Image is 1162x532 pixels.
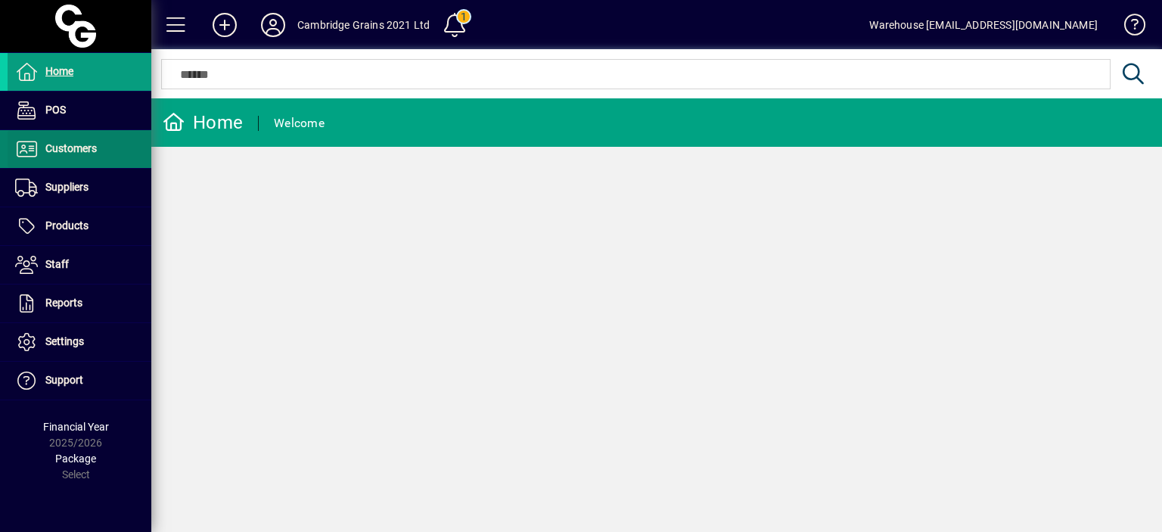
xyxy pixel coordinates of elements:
[8,207,151,245] a: Products
[45,219,89,232] span: Products
[45,258,69,270] span: Staff
[45,65,73,77] span: Home
[8,323,151,361] a: Settings
[8,246,151,284] a: Staff
[297,13,430,37] div: Cambridge Grains 2021 Ltd
[274,111,325,135] div: Welcome
[8,130,151,168] a: Customers
[8,285,151,322] a: Reports
[163,110,243,135] div: Home
[8,92,151,129] a: POS
[8,362,151,400] a: Support
[8,169,151,207] a: Suppliers
[869,13,1098,37] div: Warehouse [EMAIL_ADDRESS][DOMAIN_NAME]
[200,11,249,39] button: Add
[1113,3,1143,52] a: Knowledge Base
[43,421,109,433] span: Financial Year
[45,297,82,309] span: Reports
[249,11,297,39] button: Profile
[45,181,89,193] span: Suppliers
[45,104,66,116] span: POS
[45,374,83,386] span: Support
[45,142,97,154] span: Customers
[55,453,96,465] span: Package
[45,335,84,347] span: Settings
